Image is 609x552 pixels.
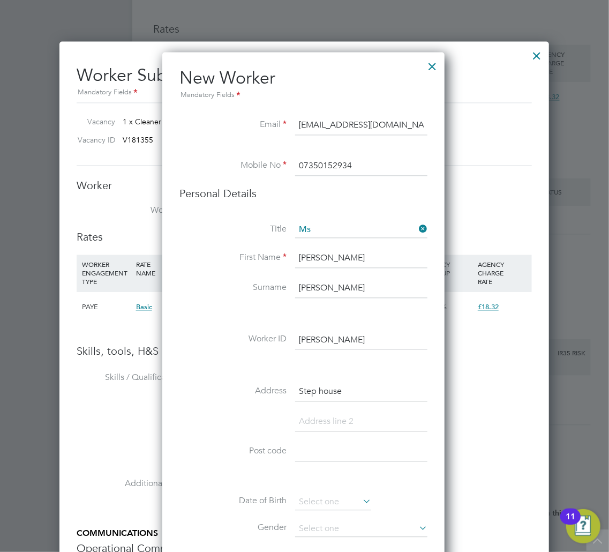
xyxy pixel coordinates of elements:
[179,119,287,130] label: Email
[77,86,532,98] div: Mandatory Fields
[79,292,133,323] div: PAYE
[566,509,600,543] button: Open Resource Center, 11 new notifications
[179,89,427,101] div: Mandatory Fields
[179,223,287,235] label: Title
[295,382,427,401] input: Address line 1
[295,222,427,238] input: Select one
[77,425,184,436] label: Tools
[179,282,287,293] label: Surname
[136,302,152,311] span: Basic
[179,160,287,171] label: Mobile No
[295,412,427,431] input: Address line 2
[77,178,532,192] h3: Worker
[72,117,115,126] label: Vacancy
[79,255,133,291] div: WORKER ENGAGEMENT TYPE
[72,135,115,145] label: Vacancy ID
[295,521,427,537] input: Select one
[179,495,287,506] label: Date of Birth
[475,255,529,291] div: AGENCY CHARGE RATE
[77,230,532,244] h3: Rates
[133,255,205,282] div: RATE NAME
[123,135,153,145] span: V181355
[123,117,161,126] span: 1 x Cleaner
[421,255,475,282] div: AGENCY MARKUP
[179,385,287,397] label: Address
[179,187,427,200] h3: Personal Details
[566,517,575,531] div: 11
[77,344,532,358] h3: Skills, tools, H&S
[295,494,371,510] input: Select one
[478,302,499,311] span: £18.32
[77,528,532,539] h5: COMMUNICATIONS
[77,205,184,216] label: Worker
[179,333,287,345] label: Worker ID
[179,522,287,533] label: Gender
[179,445,287,457] label: Post code
[179,67,427,101] h2: New Worker
[77,56,532,99] h2: Worker Submission
[77,478,184,489] label: Additional H&S
[179,252,287,263] label: First Name
[77,372,184,383] label: Skills / Qualifications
